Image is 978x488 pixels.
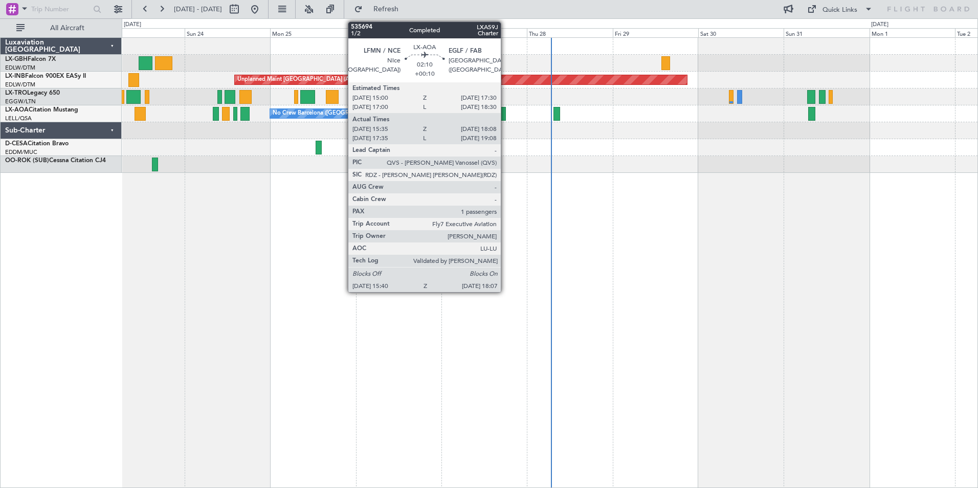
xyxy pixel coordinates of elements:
[5,73,25,79] span: LX-INB
[270,28,355,37] div: Mon 25
[441,28,527,37] div: Wed 27
[613,28,698,37] div: Fri 29
[823,5,857,15] div: Quick Links
[871,20,888,29] div: [DATE]
[5,81,35,88] a: EDLW/DTM
[31,2,90,17] input: Trip Number
[99,28,185,37] div: Sat 23
[870,28,955,37] div: Mon 1
[5,90,27,96] span: LX-TRO
[174,5,222,14] span: [DATE] - [DATE]
[237,72,389,87] div: Unplanned Maint [GEOGRAPHIC_DATA] (Al Maktoum Intl)
[5,107,29,113] span: LX-AOA
[124,20,141,29] div: [DATE]
[5,56,28,62] span: LX-GBH
[365,6,408,13] span: Refresh
[698,28,784,37] div: Sat 30
[356,28,441,37] div: Tue 26
[185,28,270,37] div: Sun 24
[5,98,36,105] a: EGGW/LTN
[27,25,108,32] span: All Aircraft
[5,141,69,147] a: D-CESACitation Bravo
[802,1,878,17] button: Quick Links
[784,28,869,37] div: Sun 31
[5,158,106,164] a: OO-ROK (SUB)Cessna Citation CJ4
[5,158,49,164] span: OO-ROK (SUB)
[5,115,32,122] a: LELL/QSA
[5,73,86,79] a: LX-INBFalcon 900EX EASy II
[5,148,37,156] a: EDDM/MUC
[273,106,387,121] div: No Crew Barcelona ([GEOGRAPHIC_DATA])
[5,90,60,96] a: LX-TROLegacy 650
[349,1,411,17] button: Refresh
[11,20,111,36] button: All Aircraft
[5,64,35,72] a: EDLW/DTM
[527,28,612,37] div: Thu 28
[5,141,28,147] span: D-CESA
[5,56,56,62] a: LX-GBHFalcon 7X
[387,55,501,71] div: Planned Maint Nice ([GEOGRAPHIC_DATA])
[5,107,78,113] a: LX-AOACitation Mustang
